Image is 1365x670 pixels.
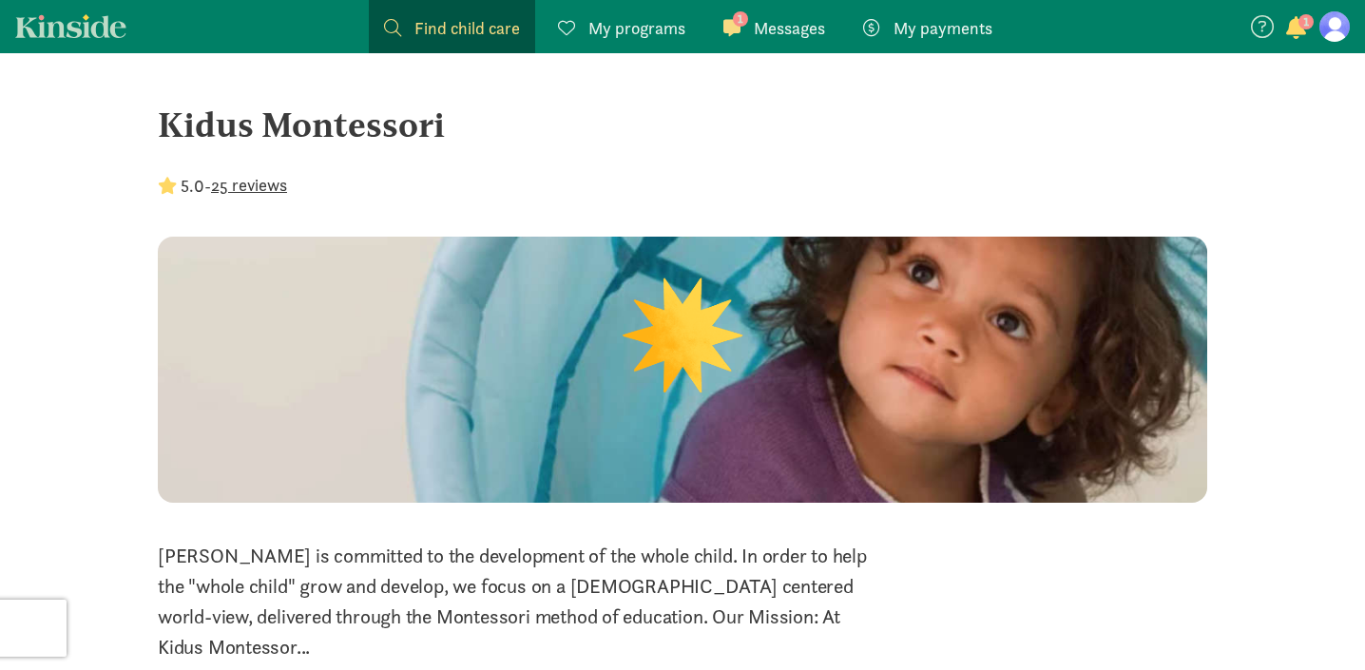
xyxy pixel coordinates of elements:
[894,15,992,41] span: My payments
[1298,14,1314,29] span: 1
[158,541,874,662] div: [PERSON_NAME] is committed to the development of the whole child. In order to help the "whole chi...
[158,99,1207,150] div: Kidus Montessori
[414,15,520,41] span: Find child care
[733,11,748,27] span: 1
[1283,17,1310,42] button: 1
[15,14,126,38] a: Kinside
[158,173,287,199] div: -
[754,15,825,41] span: Messages
[588,15,685,41] span: My programs
[211,172,287,198] button: 25 reviews
[181,175,204,197] strong: 5.0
